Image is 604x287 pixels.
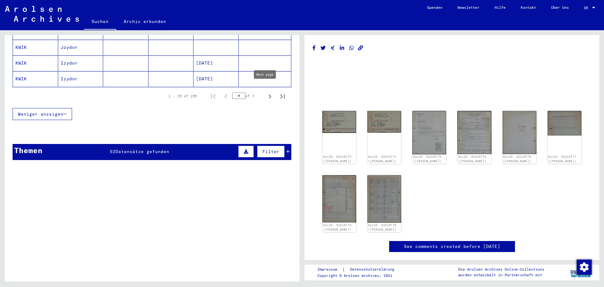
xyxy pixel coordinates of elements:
[503,111,536,154] img: 002.jpg
[13,108,72,120] button: Weniger anzeigen
[348,44,355,52] button: Share on WhatsApp
[232,93,264,99] div: of 7
[548,111,581,135] img: 001.jpg
[323,223,351,231] a: DocID: 83219778 ([PERSON_NAME])
[168,93,197,99] div: 1 – 25 of 155
[110,149,115,154] span: 52
[367,175,401,222] img: 002.jpg
[458,155,486,163] a: DocID: 83219776 ([PERSON_NAME])
[339,44,345,52] button: Share on LinkedIn
[13,40,58,55] mat-cell: KWIK
[323,155,351,163] a: DocID: 83219773 ([PERSON_NAME])
[14,145,42,156] div: Themen
[368,155,396,163] a: DocID: 83219774 ([PERSON_NAME])
[412,111,446,154] img: 001.jpg
[262,149,279,154] span: Filter
[367,111,401,133] img: 001.jpg
[13,71,58,87] mat-cell: KWIK
[322,111,356,133] img: 001.jpg
[116,14,174,29] a: Archiv erkunden
[58,40,103,55] mat-cell: Jzydor
[207,90,220,102] button: First page
[317,273,402,278] p: Copyright © Arolsen Archives, 2021
[413,155,441,163] a: DocID: 83219775 ([PERSON_NAME])
[345,266,402,273] a: Datenschutzerklärung
[264,90,276,102] button: Next page
[320,44,327,52] button: Share on Twitter
[577,260,592,275] img: Zustimmung ändern
[457,111,491,154] img: 001.jpg
[317,266,342,273] a: Impressum
[569,264,593,280] img: yv_logo.png
[322,175,356,222] img: 001.jpg
[329,44,336,52] button: Share on Xing
[404,243,500,250] a: See comments created before [DATE]
[115,149,169,154] span: Datensätze gefunden
[276,90,289,102] button: Last page
[458,267,544,272] p: Die Arolsen Archives Online-Collections
[311,44,317,52] button: Share on Facebook
[584,6,591,10] span: DE
[548,155,576,163] a: DocID: 83219777 ([PERSON_NAME])
[58,55,103,71] mat-cell: Izydor
[5,6,79,22] img: Arolsen_neg.svg
[458,272,544,278] p: wurden entwickelt in Partnerschaft mit
[257,146,285,158] button: Filter
[13,55,58,71] mat-cell: KWIK
[503,155,531,163] a: DocID: 83219776 ([PERSON_NAME])
[58,71,103,87] mat-cell: Izydor
[193,55,239,71] mat-cell: [DATE]
[317,266,402,273] div: |
[18,111,63,117] span: Weniger anzeigen
[357,44,364,52] button: Copy link
[368,223,396,231] a: DocID: 83219778 ([PERSON_NAME])
[193,71,239,87] mat-cell: [DATE]
[220,90,232,102] button: Previous page
[84,14,116,30] a: Suchen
